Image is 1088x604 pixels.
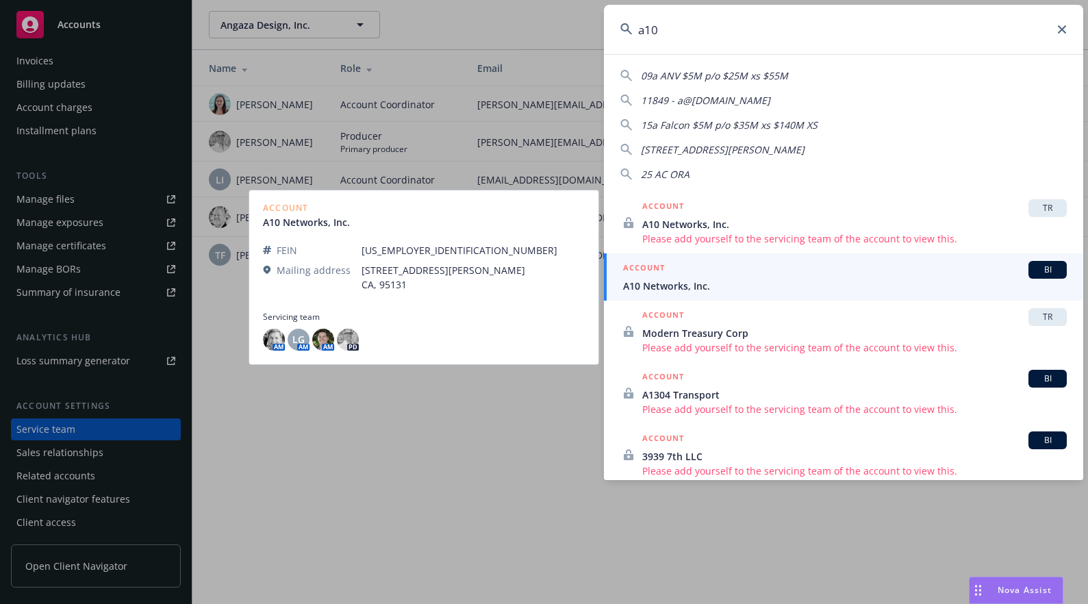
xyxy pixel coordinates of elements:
[604,5,1083,54] input: Search...
[604,301,1083,362] a: ACCOUNTTRModern Treasury CorpPlease add yourself to the servicing team of the account to view this.
[642,449,1067,464] span: 3939 7th LLC
[1034,311,1061,323] span: TR
[642,431,684,448] h5: ACCOUNT
[604,253,1083,301] a: ACCOUNTBIA10 Networks, Inc.
[623,279,1067,293] span: A10 Networks, Inc.
[642,388,1067,402] span: A1304 Transport
[1034,264,1061,276] span: BI
[642,199,684,216] h5: ACCOUNT
[641,118,818,131] span: 15a Falcon $5M p/o $35M xs $140M XS
[969,577,1063,604] button: Nova Assist
[642,402,1067,416] span: Please add yourself to the servicing team of the account to view this.
[1034,434,1061,446] span: BI
[641,168,690,181] span: 25 AC ORA
[642,464,1067,478] span: Please add yourself to the servicing team of the account to view this.
[1034,373,1061,385] span: BI
[641,94,770,107] span: 11849 - a@[DOMAIN_NAME]
[970,577,987,603] div: Drag to move
[604,424,1083,486] a: ACCOUNTBI3939 7th LLCPlease add yourself to the servicing team of the account to view this.
[641,143,805,156] span: [STREET_ADDRESS][PERSON_NAME]
[641,69,788,82] span: 09a ANV $5M p/o $25M xs $55M
[642,231,1067,246] span: Please add yourself to the servicing team of the account to view this.
[642,217,1067,231] span: A10 Networks, Inc.
[998,584,1052,596] span: Nova Assist
[642,326,1067,340] span: Modern Treasury Corp
[642,370,684,386] h5: ACCOUNT
[1034,202,1061,214] span: TR
[623,261,665,277] h5: ACCOUNT
[642,340,1067,355] span: Please add yourself to the servicing team of the account to view this.
[604,192,1083,253] a: ACCOUNTTRA10 Networks, Inc.Please add yourself to the servicing team of the account to view this.
[642,308,684,325] h5: ACCOUNT
[604,362,1083,424] a: ACCOUNTBIA1304 TransportPlease add yourself to the servicing team of the account to view this.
